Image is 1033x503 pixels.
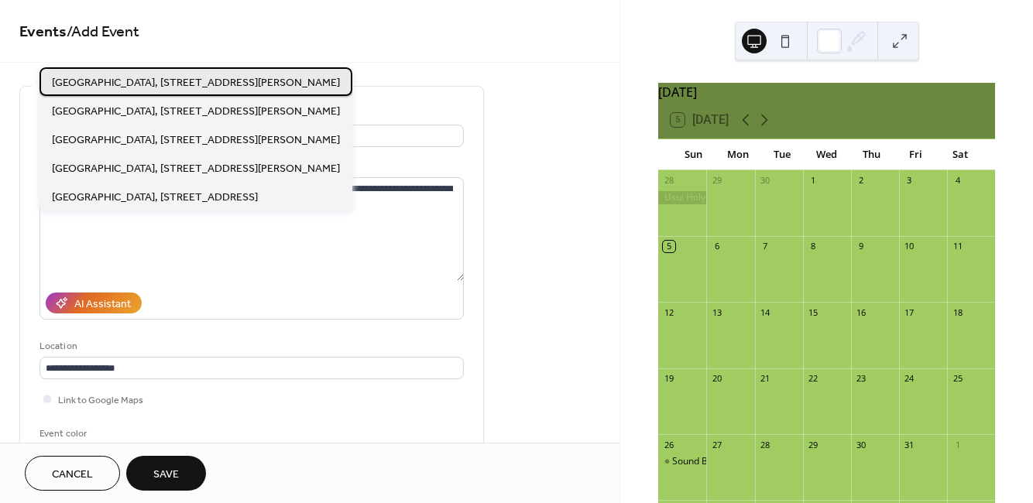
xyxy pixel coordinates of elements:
[904,306,915,318] div: 17
[671,139,716,170] div: Sun
[658,191,706,204] div: Usui Holy Fire Reiki II - Level 1 & 2 Classes
[658,455,706,468] div: Sound Bath Meditation
[808,306,819,318] div: 15
[856,241,867,252] div: 9
[952,306,963,318] div: 18
[904,241,915,252] div: 10
[952,373,963,385] div: 25
[39,426,156,442] div: Event color
[25,456,120,491] button: Cancel
[856,439,867,450] div: 30
[856,175,867,186] div: 2
[760,175,771,186] div: 30
[904,373,915,385] div: 24
[74,296,131,313] div: AI Assistant
[52,74,340,91] span: [GEOGRAPHIC_DATA], [STREET_ADDRESS][PERSON_NAME]
[849,139,894,170] div: Thu
[711,306,722,318] div: 13
[760,139,805,170] div: Tue
[658,83,995,101] div: [DATE]
[808,439,819,450] div: 29
[856,373,867,385] div: 23
[663,373,674,385] div: 19
[716,139,760,170] div: Mon
[952,241,963,252] div: 11
[52,160,340,176] span: [GEOGRAPHIC_DATA], [STREET_ADDRESS][PERSON_NAME]
[663,241,674,252] div: 5
[904,439,915,450] div: 31
[856,306,867,318] div: 16
[760,241,771,252] div: 7
[67,17,139,47] span: / Add Event
[808,175,819,186] div: 1
[672,455,770,468] div: Sound Bath Meditation
[808,241,819,252] div: 8
[153,467,179,483] span: Save
[805,139,849,170] div: Wed
[760,306,771,318] div: 14
[52,132,340,148] span: [GEOGRAPHIC_DATA], [STREET_ADDRESS][PERSON_NAME]
[46,293,142,313] button: AI Assistant
[52,467,93,483] span: Cancel
[663,306,674,318] div: 12
[808,373,819,385] div: 22
[663,439,674,450] div: 26
[760,373,771,385] div: 21
[711,175,722,186] div: 29
[711,439,722,450] div: 27
[663,175,674,186] div: 28
[39,338,461,354] div: Location
[711,373,722,385] div: 20
[52,103,340,119] span: [GEOGRAPHIC_DATA], [STREET_ADDRESS][PERSON_NAME]
[19,17,67,47] a: Events
[894,139,939,170] div: Fri
[126,456,206,491] button: Save
[58,392,143,409] span: Link to Google Maps
[904,175,915,186] div: 3
[711,241,722,252] div: 6
[938,139,983,170] div: Sat
[52,189,258,205] span: [GEOGRAPHIC_DATA], [STREET_ADDRESS]
[952,175,963,186] div: 4
[760,439,771,450] div: 28
[952,439,963,450] div: 1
